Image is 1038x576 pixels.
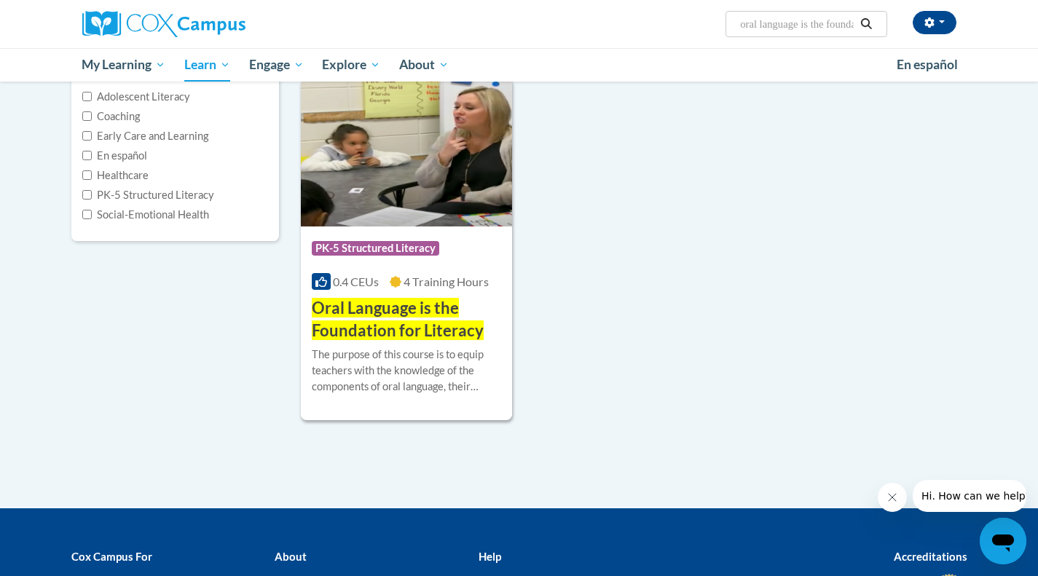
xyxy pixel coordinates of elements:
[82,131,92,141] input: Checkbox for Options
[913,11,956,34] button: Account Settings
[73,48,176,82] a: My Learning
[399,56,449,74] span: About
[301,78,513,420] a: Course LogoPK-5 Structured Literacy0.4 CEUs4 Training Hours Oral Language is the Foundation for L...
[82,11,245,37] img: Cox Campus
[897,57,958,72] span: En español
[82,187,214,203] label: PK-5 Structured Literacy
[82,11,359,37] a: Cox Campus
[913,480,1026,512] iframe: Message from company
[894,550,967,563] b: Accreditations
[878,483,907,512] iframe: Close message
[275,550,307,563] b: About
[404,275,489,288] span: 4 Training Hours
[333,275,379,288] span: 0.4 CEUs
[60,48,978,82] div: Main menu
[855,15,877,33] button: Search
[82,92,92,101] input: Checkbox for Options
[390,48,458,82] a: About
[82,190,92,200] input: Checkbox for Options
[82,128,208,144] label: Early Care and Learning
[322,56,380,74] span: Explore
[887,50,967,80] a: En español
[479,550,501,563] b: Help
[175,48,240,82] a: Learn
[82,109,140,125] label: Coaching
[82,151,92,160] input: Checkbox for Options
[312,48,390,82] a: Explore
[82,207,209,223] label: Social-Emotional Health
[312,241,439,256] span: PK-5 Structured Literacy
[82,56,165,74] span: My Learning
[312,298,484,340] span: Oral Language is the Foundation for Literacy
[240,48,313,82] a: Engage
[82,210,92,219] input: Checkbox for Options
[82,148,147,164] label: En español
[184,56,230,74] span: Learn
[82,111,92,121] input: Checkbox for Options
[9,10,118,22] span: Hi. How can we help?
[739,15,855,33] input: Search Courses
[82,167,149,184] label: Healthcare
[82,170,92,180] input: Checkbox for Options
[312,347,502,395] div: The purpose of this course is to equip teachers with the knowledge of the components of oral lang...
[249,56,304,74] span: Engage
[82,89,190,105] label: Adolescent Literacy
[980,518,1026,564] iframe: Button to launch messaging window
[301,78,513,226] img: Course Logo
[71,550,152,563] b: Cox Campus For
